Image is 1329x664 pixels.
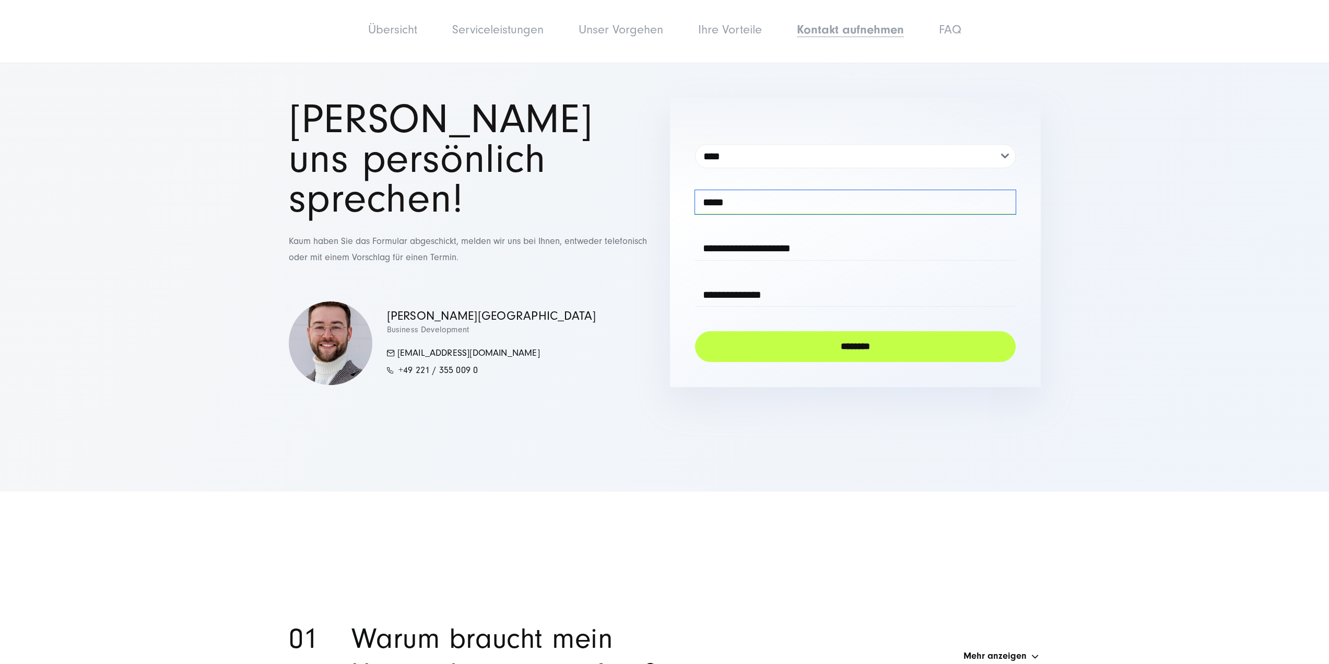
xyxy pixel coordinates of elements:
[398,365,478,376] span: +49 221 / 355 009 0
[452,22,544,37] a: Serviceleistungen
[289,236,647,263] span: Kaum haben Sie das Formular abgeschickt, melden wir uns bei Ihnen, entweder telefonisch oder mit ...
[368,22,417,37] a: Übersicht
[387,323,596,336] p: Business Development
[579,22,663,37] a: Unser Vorgehen
[387,365,478,376] a: +49 221 / 355 009 0
[797,22,904,37] a: Kontakt aufnehmen
[289,301,372,385] img: Florian-von-Waldthausen-570x570 1
[939,22,961,37] a: FAQ
[387,308,596,323] p: [PERSON_NAME][GEOGRAPHIC_DATA]
[289,100,660,219] h1: [PERSON_NAME] uns persönlich sprechen!
[698,22,762,37] a: Ihre Vorteile
[387,347,540,358] a: [EMAIL_ADDRESS][DOMAIN_NAME]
